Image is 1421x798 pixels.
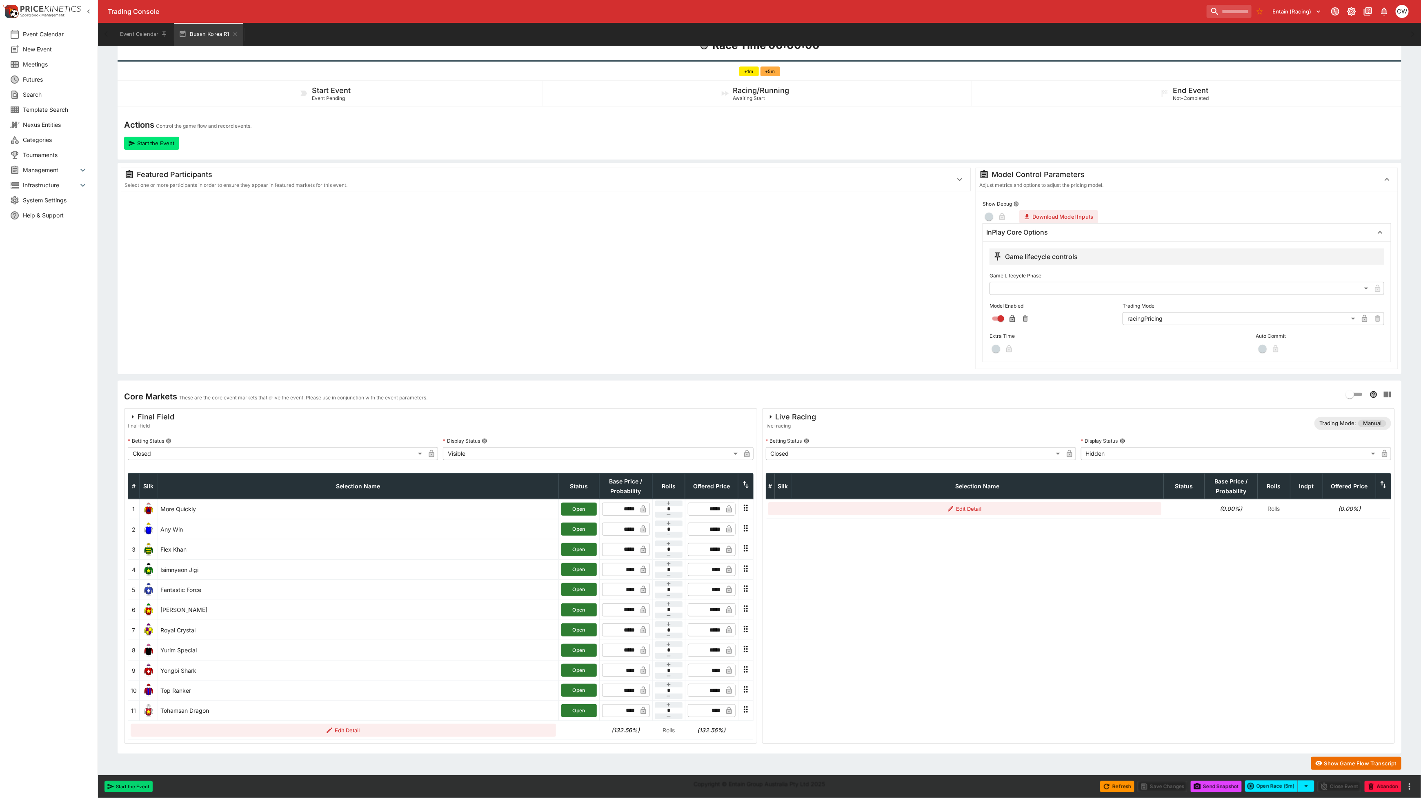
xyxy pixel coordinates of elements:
div: split button [1245,780,1314,792]
td: 3 [128,539,140,559]
button: Open [561,664,597,677]
td: 10 [128,681,140,700]
td: 6 [128,600,140,620]
th: Offered Price [685,473,738,499]
th: Silk [775,473,791,499]
label: Model Enabled [990,300,1118,312]
span: Tournaments [23,151,88,159]
button: Open Race (5m) [1245,780,1298,792]
td: Top Ranker [158,681,559,700]
img: PriceKinetics [20,6,81,12]
h6: (0.00%) [1325,504,1374,513]
button: more [1405,782,1414,791]
span: Event Calendar [23,30,88,38]
h5: End Event [1173,86,1208,95]
th: Rolls [1258,473,1290,499]
span: Select one or more participants in order to ensure they appear in featured markets for this event. [125,182,347,188]
span: Meetings [23,60,88,69]
span: Help & Support [23,211,88,219]
td: Royal Crystal [158,620,559,640]
h4: Actions [124,120,154,130]
h6: (132.56%) [602,726,650,734]
th: Rolls [652,473,685,499]
button: Open [561,684,597,697]
p: Display Status [1081,437,1118,444]
img: runner 11 [142,704,155,717]
button: +5m [761,66,780,76]
span: Mark an event as closed and abandoned. [1365,782,1401,790]
p: Rolls [655,726,683,734]
td: Flex Khan [158,539,559,559]
button: Christopher Winter [1393,2,1411,20]
label: Game Lifecycle Phase [990,270,1384,282]
p: Trading Mode: [1319,419,1356,428]
label: Extra Time [990,330,1118,342]
img: runner 4 [142,563,155,576]
td: 9 [128,660,140,680]
button: Open [561,603,597,616]
label: Trading Model [1123,300,1384,312]
td: Yongbi Shark [158,660,559,680]
span: Template Search [23,105,88,114]
span: live-racing [766,422,816,430]
h6: (0.00%) [1207,504,1255,513]
button: No Bookmarks [1253,5,1266,18]
input: search [1207,5,1252,18]
button: select merge strategy [1298,780,1314,792]
span: final-field [128,422,174,430]
span: Futures [23,75,88,84]
p: These are the core event markets that drive the event. Please use in conjunction with the event p... [179,394,427,402]
span: System Settings [23,196,88,204]
button: Abandon [1365,781,1401,792]
button: Open [561,563,597,576]
h4: Core Markets [124,391,177,402]
p: Display Status [443,437,480,444]
th: Selection Name [158,473,559,499]
td: 8 [128,640,140,660]
button: Show Debug [1014,201,1019,207]
button: Display Status [1120,438,1125,444]
button: Toggle light/dark mode [1344,4,1359,19]
span: Categories [23,135,88,144]
p: Control the game flow and record events. [156,122,251,130]
td: Yurim Special [158,640,559,660]
button: Betting Status [166,438,171,444]
span: New Event [23,45,88,53]
span: Infrastructure [23,181,78,189]
span: Event Pending [312,95,345,101]
td: Any Win [158,519,559,539]
td: More Quickly [158,499,559,519]
button: Send Snapshot [1191,781,1242,792]
button: Open [561,503,597,516]
button: Open [561,543,597,556]
div: Final Field [128,412,174,422]
th: Independent [1290,473,1323,499]
td: 1 [128,499,140,519]
button: Download Model Inputs [1019,210,1098,223]
button: Show Game Flow Transcript [1311,757,1401,770]
td: 2 [128,519,140,539]
td: 7 [128,620,140,640]
button: Betting Status [804,438,809,444]
th: Status [1164,473,1205,499]
div: Model Control Parameters [979,170,1373,180]
p: Betting Status [766,437,802,444]
img: runner 6 [142,603,155,616]
th: # [128,473,140,499]
button: Open [561,623,597,636]
span: Manual [1358,419,1386,428]
span: Not-Completed [1173,95,1209,101]
button: Select Tenant [1268,5,1326,18]
th: # [766,473,775,499]
span: Nexus Entities [23,120,88,129]
th: Base Price / Probability [599,473,652,499]
img: runner 1 [142,503,155,516]
div: Closed [766,447,1063,460]
button: Open [561,523,597,536]
img: runner 5 [142,583,155,596]
button: Documentation [1361,4,1375,19]
div: Featured Participants [125,170,946,180]
button: Notifications [1377,4,1392,19]
img: runner 3 [142,543,155,556]
button: Open [561,704,597,717]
